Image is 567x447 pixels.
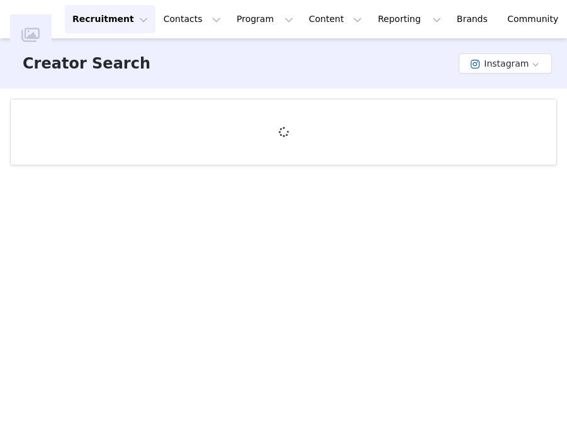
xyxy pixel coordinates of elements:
[370,5,448,33] button: Reporting
[459,53,552,74] button: Instagram
[156,5,228,33] button: Contacts
[229,5,301,33] button: Program
[301,5,370,33] button: Content
[65,5,155,33] button: Recruitment
[23,52,150,75] h3: Creator Search
[449,5,499,33] a: Brands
